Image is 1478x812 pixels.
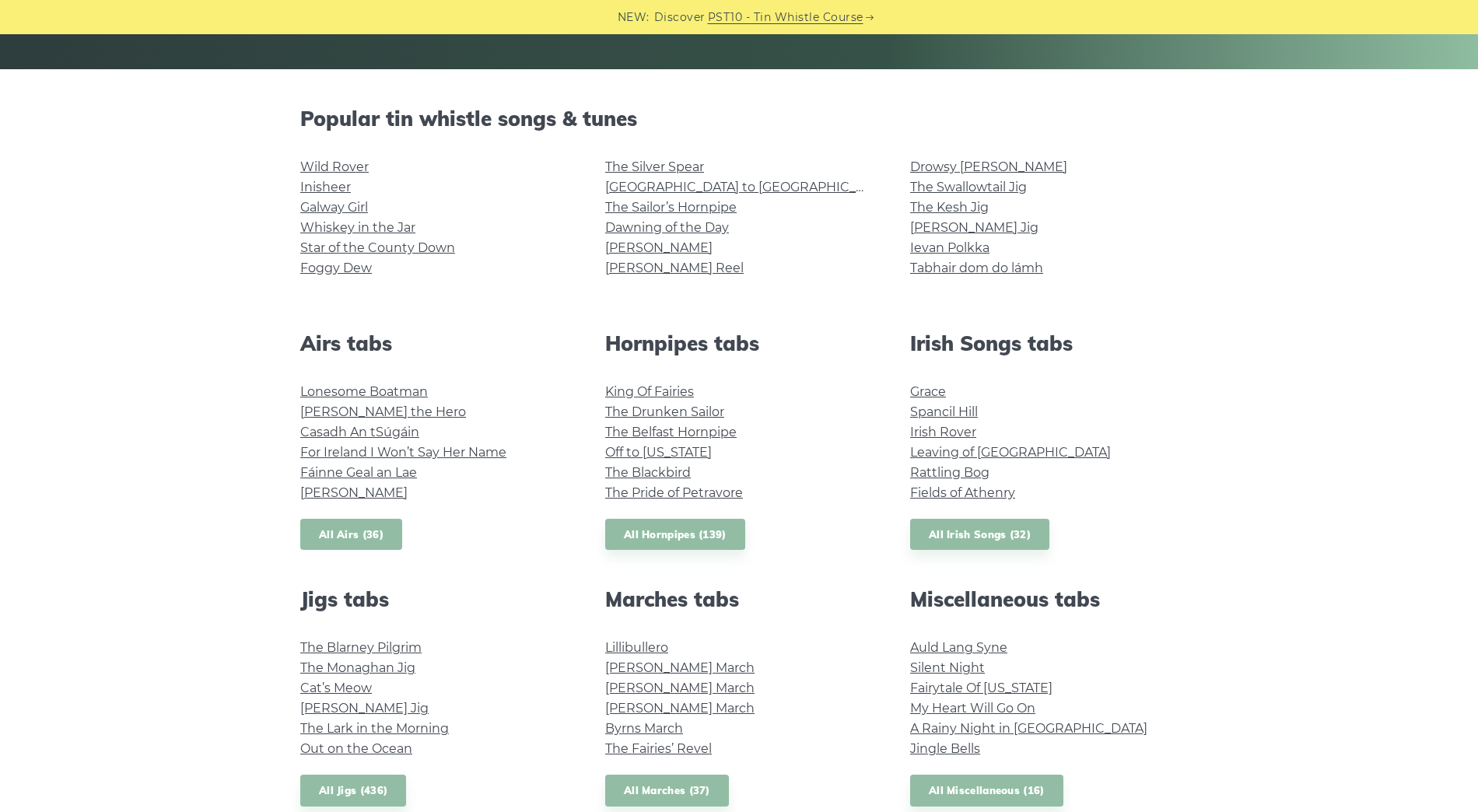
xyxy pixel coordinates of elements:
[605,485,743,500] a: The Pride of Petravore
[910,445,1111,460] a: Leaving of [GEOGRAPHIC_DATA]
[605,180,892,194] a: [GEOGRAPHIC_DATA] to [GEOGRAPHIC_DATA]
[300,465,417,480] a: Fáinne Geal an Lae
[605,640,668,655] a: Lillibullero
[910,485,1015,500] a: Fields of Athenry
[605,261,744,275] a: [PERSON_NAME] Reel
[910,681,1052,695] a: Fairytale Of [US_STATE]
[910,200,989,215] a: The Kesh Jig
[910,220,1038,235] a: [PERSON_NAME] Jig
[300,519,402,551] a: All Airs (36)
[300,107,1178,131] h2: Popular tin whistle songs & tunes
[300,425,419,439] a: Casadh An tSúgáin
[300,159,369,174] a: Wild Rover
[300,485,408,500] a: [PERSON_NAME]
[910,261,1043,275] a: Tabhair dom do lámh
[618,9,650,26] span: NEW:
[910,384,946,399] a: Grace
[300,384,428,399] a: Lonesome Boatman
[605,384,694,399] a: King Of Fairies
[605,519,745,551] a: All Hornpipes (139)
[605,681,755,695] a: [PERSON_NAME] March
[910,331,1178,355] h2: Irish Songs tabs
[300,741,412,756] a: Out on the Ocean
[300,261,372,275] a: Foggy Dew
[654,9,706,26] span: Discover
[300,220,415,235] a: Whiskey in the Jar
[605,200,737,215] a: The Sailor’s Hornpipe
[300,660,415,675] a: The Monaghan Jig
[605,587,873,611] h2: Marches tabs
[300,721,449,736] a: The Lark in the Morning
[300,200,368,215] a: Galway Girl
[300,775,406,807] a: All Jigs (436)
[605,721,683,736] a: Byrns March
[300,681,372,695] a: Cat’s Meow
[300,240,455,255] a: Star of the County Down
[605,660,755,675] a: [PERSON_NAME] March
[300,404,466,419] a: [PERSON_NAME] the Hero
[910,701,1035,716] a: My Heart Will Go On
[910,240,989,255] a: Ievan Polkka
[910,425,976,439] a: Irish Rover
[300,180,351,194] a: Inisheer
[910,404,978,419] a: Spancil Hill
[605,741,712,756] a: The Fairies’ Revel
[910,587,1178,611] h2: Miscellaneous tabs
[708,9,863,26] a: PST10 - Tin Whistle Course
[605,465,691,480] a: The Blackbird
[300,640,422,655] a: The Blarney Pilgrim
[910,775,1063,807] a: All Miscellaneous (16)
[605,404,724,419] a: The Drunken Sailor
[910,640,1007,655] a: Auld Lang Syne
[910,159,1067,174] a: Drowsy [PERSON_NAME]
[605,159,704,174] a: The Silver Spear
[910,741,980,756] a: Jingle Bells
[910,465,989,480] a: Rattling Bog
[605,445,712,460] a: Off to [US_STATE]
[605,775,729,807] a: All Marches (37)
[910,660,985,675] a: Silent Night
[300,331,568,355] h2: Airs tabs
[910,180,1027,194] a: The Swallowtail Jig
[605,240,713,255] a: [PERSON_NAME]
[300,445,506,460] a: For Ireland I Won’t Say Her Name
[910,721,1147,736] a: A Rainy Night in [GEOGRAPHIC_DATA]
[605,331,873,355] h2: Hornpipes tabs
[605,425,737,439] a: The Belfast Hornpipe
[605,701,755,716] a: [PERSON_NAME] March
[300,587,568,611] h2: Jigs tabs
[605,220,729,235] a: Dawning of the Day
[910,519,1049,551] a: All Irish Songs (32)
[300,701,429,716] a: [PERSON_NAME] Jig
